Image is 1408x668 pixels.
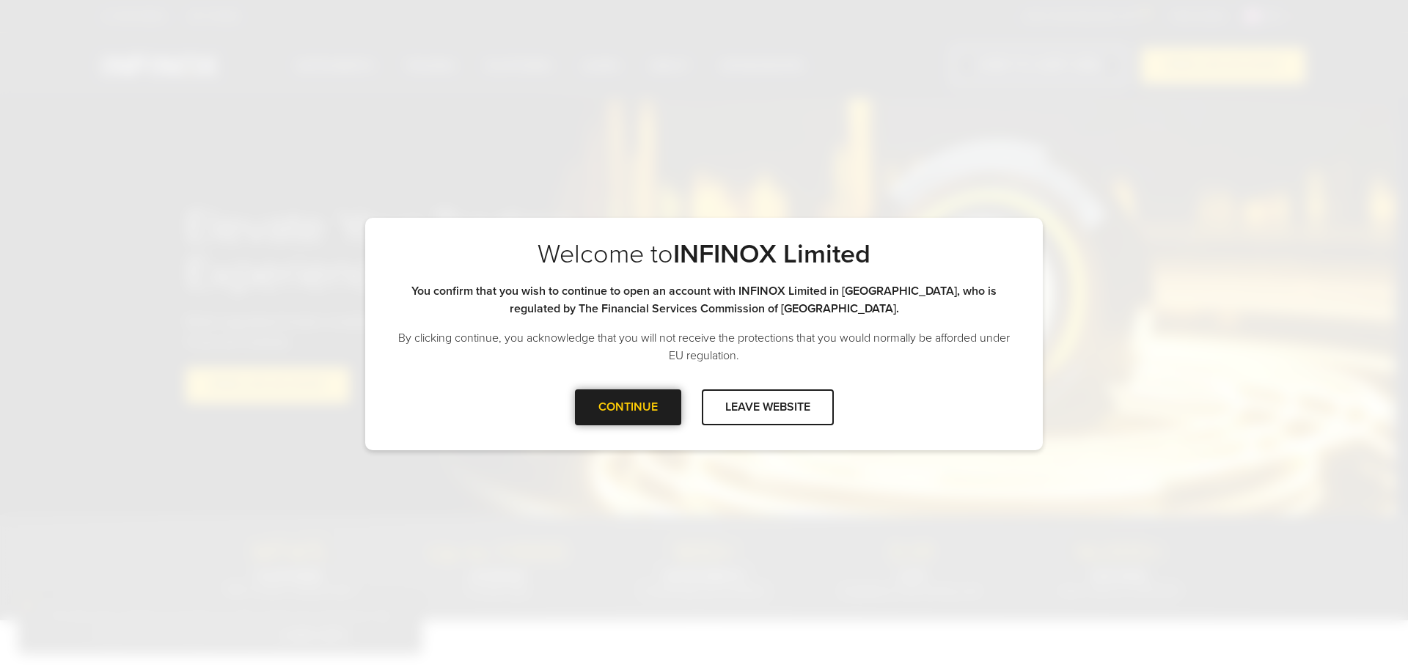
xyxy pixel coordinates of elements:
[575,389,681,425] div: CONTINUE
[673,238,870,270] strong: INFINOX Limited
[411,284,997,316] strong: You confirm that you wish to continue to open an account with INFINOX Limited in [GEOGRAPHIC_DATA...
[395,329,1013,364] p: By clicking continue, you acknowledge that you will not receive the protections that you would no...
[702,389,834,425] div: LEAVE WEBSITE
[395,238,1013,271] p: Welcome to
